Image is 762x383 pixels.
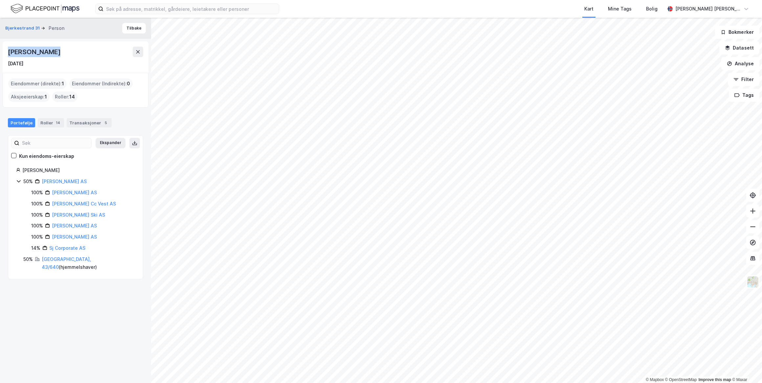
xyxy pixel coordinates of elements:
[23,178,33,185] div: 50%
[715,26,759,39] button: Bokmerker
[19,138,91,148] input: Søk
[728,73,759,86] button: Filter
[52,234,97,240] a: [PERSON_NAME] AS
[8,92,50,102] div: Aksjeeierskap :
[584,5,594,13] div: Kart
[8,60,23,68] div: [DATE]
[699,377,731,382] a: Improve this map
[719,41,759,54] button: Datasett
[646,5,658,13] div: Bolig
[31,211,43,219] div: 100%
[42,179,87,184] a: [PERSON_NAME] AS
[38,118,64,127] div: Roller
[31,233,43,241] div: 100%
[127,80,130,88] span: 0
[31,200,43,208] div: 100%
[52,223,97,228] a: [PERSON_NAME] AS
[102,119,109,126] div: 5
[729,351,762,383] iframe: Chat Widget
[52,201,116,206] a: [PERSON_NAME] Cc Vest AS
[8,78,67,89] div: Eiendommer (direkte) :
[665,377,697,382] a: OpenStreetMap
[69,93,75,101] span: 14
[52,92,78,102] div: Roller :
[22,166,135,174] div: [PERSON_NAME]
[19,152,74,160] div: Kun eiendoms-eierskap
[42,255,135,271] div: ( hjemmelshaver )
[608,5,632,13] div: Mine Tags
[5,25,41,32] button: Bjerkestrand 31
[23,255,33,263] div: 50%
[42,256,91,270] a: [GEOGRAPHIC_DATA], 43/640
[55,119,61,126] div: 14
[69,78,133,89] div: Eiendommer (Indirekte) :
[49,24,64,32] div: Person
[52,190,97,195] a: [PERSON_NAME] AS
[31,222,43,230] div: 100%
[96,138,125,148] button: Ekspander
[11,3,79,14] img: logo.f888ab2527a4732fd821a326f86c7f29.svg
[52,212,105,218] a: [PERSON_NAME] Ski AS
[729,351,762,383] div: Kontrollprogram for chat
[721,57,759,70] button: Analyse
[62,80,64,88] span: 1
[31,189,43,197] div: 100%
[646,377,664,382] a: Mapbox
[103,4,279,14] input: Søk på adresse, matrikkel, gårdeiere, leietakere eller personer
[122,23,146,33] button: Tilbake
[31,244,40,252] div: 14%
[747,276,759,288] img: Z
[67,118,112,127] div: Transaksjoner
[729,89,759,102] button: Tags
[45,93,47,101] span: 1
[675,5,741,13] div: [PERSON_NAME] [PERSON_NAME]
[49,245,85,251] a: Sj Corporate AS
[8,118,35,127] div: Portefølje
[8,47,62,57] div: [PERSON_NAME]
